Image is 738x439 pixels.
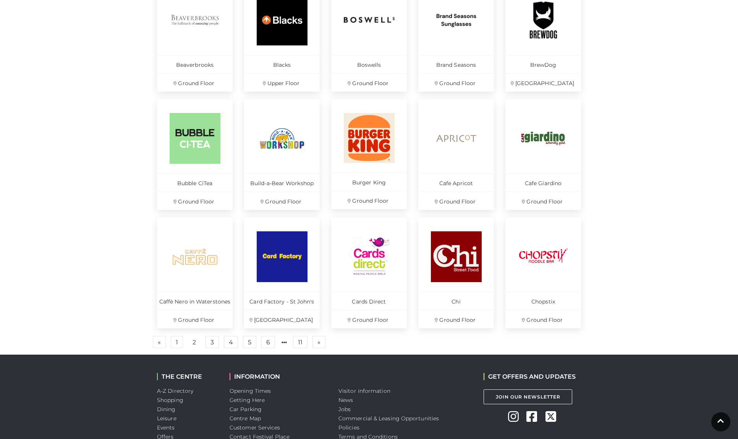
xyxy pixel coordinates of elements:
h2: THE CENTRE [157,373,218,380]
a: Bubble CiTea Ground Floor [157,99,233,210]
a: Cafe Giardino Ground Floor [505,99,581,210]
p: Ground Floor [505,310,581,328]
p: Bubble CiTea [157,173,233,192]
a: Leisure [157,415,176,422]
p: Caffè Nero in Waterstones [157,292,233,310]
a: Visitor information [338,387,390,394]
p: Chi [418,292,494,310]
span: « [158,339,161,345]
p: Chopstix [505,292,581,310]
a: Getting Here [230,397,265,403]
a: Dining [157,406,176,413]
p: Ground Floor [244,192,320,210]
a: Jobs [338,406,351,413]
p: Beaverbrooks [157,55,233,73]
a: Card Factory - St John's [GEOGRAPHIC_DATA] [244,218,320,328]
p: Ground Floor [418,192,494,210]
a: Burger King Ground Floor [331,99,407,209]
p: [GEOGRAPHIC_DATA] [244,310,320,328]
p: Ground Floor [157,310,233,328]
p: Build-a-Bear Workshop [244,173,320,192]
p: Boswells [331,55,407,73]
p: Ground Floor [505,192,581,210]
a: Join Our Newsletter [484,389,572,404]
p: Cafe Apricot [418,173,494,192]
a: Car Parking [230,406,262,413]
a: Cards Direct Ground Floor [331,218,407,328]
p: Brand Seasons [418,55,494,73]
a: Customer Services [230,424,280,431]
p: Burger King [331,173,407,191]
a: Policies [338,424,359,431]
a: Previous [153,336,166,348]
a: Commercial & Leasing Opportunities [338,415,439,422]
a: Build-a-Bear Workshop Ground Floor [244,99,320,210]
p: Ground Floor [418,73,494,92]
a: 5 [243,336,256,348]
a: Next [312,336,325,348]
p: Ground Floor [418,310,494,328]
p: Ground Floor [331,310,407,328]
p: Card Factory - St John's [244,292,320,310]
a: Events [157,424,175,431]
a: Centre Map [230,415,261,422]
p: Ground Floor [157,192,233,210]
p: Ground Floor [157,73,233,92]
p: Ground Floor [331,191,407,209]
a: A-Z Directory [157,387,193,394]
span: » [317,339,320,345]
p: Blacks [244,55,320,73]
h2: GET OFFERS AND UPDATES [484,373,576,380]
p: Cafe Giardino [505,173,581,192]
a: Chi Ground Floor [418,218,494,328]
p: Upper Floor [244,73,320,92]
a: 1 [171,336,183,348]
a: Cafe Apricot Ground Floor [418,99,494,210]
a: Opening Times [230,387,271,394]
a: Caffè Nero in Waterstones Ground Floor [157,218,233,328]
h2: INFORMATION [230,373,327,380]
a: Shopping [157,397,183,403]
p: Cards Direct [331,292,407,310]
a: 2 [188,336,201,349]
p: BrewDog [505,55,581,73]
a: 11 [293,336,307,348]
a: News [338,397,353,403]
a: 3 [206,336,219,348]
p: [GEOGRAPHIC_DATA] [505,73,581,92]
a: Chopstix Ground Floor [505,218,581,328]
a: 6 [261,336,275,348]
a: 4 [224,336,238,348]
p: Ground Floor [331,73,407,92]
